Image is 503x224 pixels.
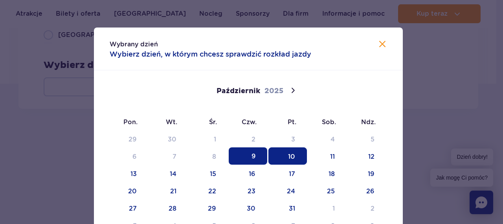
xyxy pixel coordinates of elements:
[348,199,386,217] span: Listopad 2, 2025
[229,182,267,199] span: Październik 23, 2025
[150,182,188,199] span: Październik 21, 2025
[229,165,267,182] span: Październik 16, 2025
[347,118,387,127] span: Ndz.
[228,118,268,127] span: Czw.
[229,199,267,217] span: Październik 30, 2025
[308,199,347,217] span: Listopad 1, 2025
[308,130,347,147] span: Październik 4, 2025
[189,130,228,147] span: Październik 1, 2025
[217,86,260,96] span: Październik
[189,118,228,127] span: Śr.
[308,147,347,165] span: Październik 11, 2025
[268,182,307,199] span: Październik 24, 2025
[229,130,267,147] span: Październik 2, 2025
[110,40,158,48] span: Wybrany dzień
[150,165,188,182] span: Październik 14, 2025
[268,199,307,217] span: Październik 31, 2025
[268,147,307,165] span: Październik 10, 2025
[149,118,189,127] span: Wt.
[150,130,188,147] span: Wrzesień 30, 2025
[348,147,386,165] span: Październik 12, 2025
[189,182,228,199] span: Październik 22, 2025
[308,118,347,127] span: Sob.
[268,118,308,127] span: Pt.
[268,130,307,147] span: Październik 3, 2025
[150,199,188,217] span: Październik 28, 2025
[110,165,149,182] span: Październik 13, 2025
[110,199,149,217] span: Październik 27, 2025
[110,130,149,147] span: Wrzesień 29, 2025
[348,165,386,182] span: Październik 19, 2025
[308,182,347,199] span: Październik 25, 2025
[229,147,267,165] span: Październik 9, 2025
[110,182,149,199] span: Październik 20, 2025
[189,147,228,165] span: Październik 8, 2025
[348,130,386,147] span: Październik 5, 2025
[189,199,228,217] span: Październik 29, 2025
[150,147,188,165] span: Październik 7, 2025
[308,165,347,182] span: Październik 18, 2025
[110,147,149,165] span: Październik 6, 2025
[110,118,149,127] span: Pon.
[189,165,228,182] span: Październik 15, 2025
[348,182,386,199] span: Październik 26, 2025
[110,49,311,59] span: Wybierz dzień, w którym chcesz sprawdzić rozkład jazdy
[268,165,307,182] span: Październik 17, 2025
